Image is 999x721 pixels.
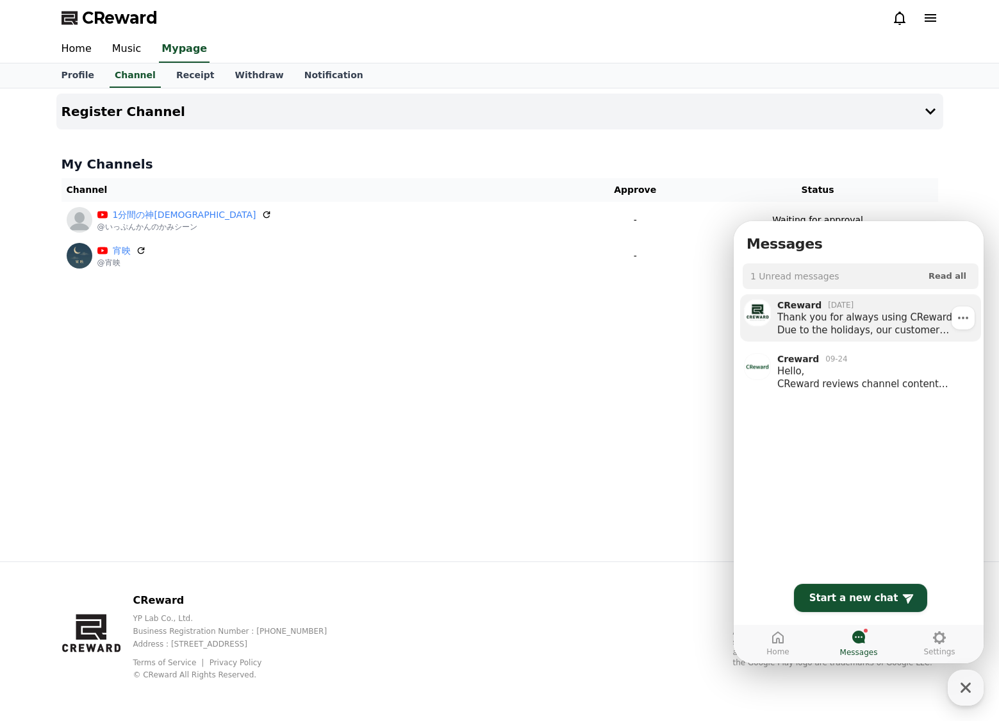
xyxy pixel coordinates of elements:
[133,626,347,636] p: Business Registration Number : [PHONE_NUMBER]
[133,613,347,624] p: YP Lab Co., Ltd.
[62,155,938,173] h4: My Channels
[51,63,104,88] a: Profile
[97,258,146,268] p: @宵映
[67,243,92,269] img: 宵映
[97,222,272,232] p: @いっぷんかんのかみシーン
[110,63,161,88] a: Channel
[772,213,863,227] p: Waiting for approval
[133,639,347,649] p: Address : [STREET_ADDRESS]
[133,658,206,667] a: Terms of Service
[578,213,693,227] p: -
[113,244,131,258] a: 宵映
[67,207,92,233] img: 1分間の神シーン
[113,208,256,222] a: 1分間の神[DEMOGRAPHIC_DATA]
[133,670,347,680] p: © CReward All Rights Reserved.
[82,8,158,28] span: CReward
[56,94,943,129] button: Register Channel
[62,178,573,202] th: Channel
[62,8,158,28] a: CReward
[578,249,693,263] p: -
[133,593,347,608] p: CReward
[62,104,185,119] h4: Register Channel
[102,36,152,63] a: Music
[159,36,210,63] a: Mypage
[294,63,374,88] a: Notification
[573,178,698,202] th: Approve
[224,63,293,88] a: Withdraw
[734,221,984,663] iframe: Channel chat
[733,627,938,668] p: App Store, iCloud, iCloud Drive, and iTunes Store are service marks of Apple Inc., registered in ...
[51,36,102,63] a: Home
[166,63,225,88] a: Receipt
[210,658,262,667] a: Privacy Policy
[698,178,938,202] th: Status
